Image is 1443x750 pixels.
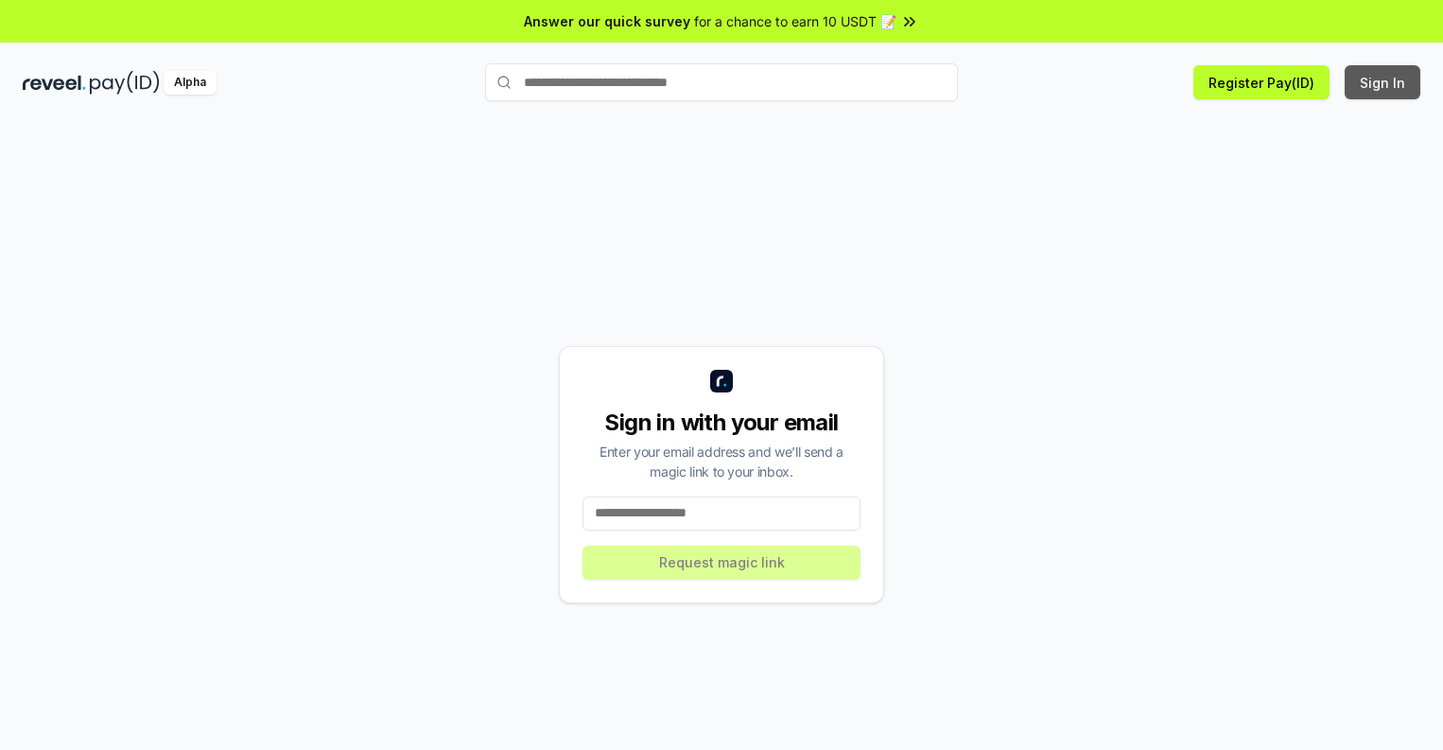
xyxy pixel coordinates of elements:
[1193,65,1330,99] button: Register Pay(ID)
[524,11,690,31] span: Answer our quick survey
[710,370,733,392] img: logo_small
[90,71,160,95] img: pay_id
[694,11,896,31] span: for a chance to earn 10 USDT 📝
[164,71,217,95] div: Alpha
[23,71,86,95] img: reveel_dark
[582,408,861,438] div: Sign in with your email
[1345,65,1420,99] button: Sign In
[582,442,861,481] div: Enter your email address and we’ll send a magic link to your inbox.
